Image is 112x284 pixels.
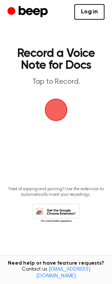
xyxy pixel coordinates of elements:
[6,186,106,198] p: Tired of copying and pasting? Use the extension to automatically insert your recordings.
[13,77,99,87] p: Tap to Record.
[36,267,90,279] a: [EMAIL_ADDRESS][DOMAIN_NAME]
[13,48,99,71] h1: Record a Voice Note for Docs
[7,5,50,19] a: Beep
[74,4,105,20] a: Log in
[45,99,67,121] img: Beep Logo
[4,267,108,280] span: Contact us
